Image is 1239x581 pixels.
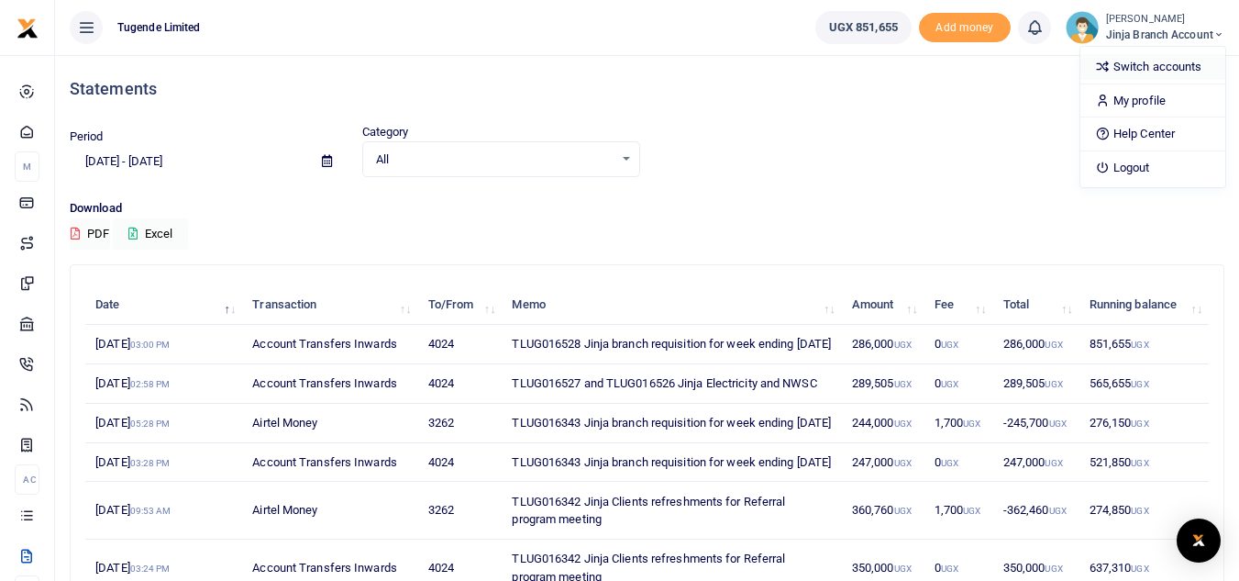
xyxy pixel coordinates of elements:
small: UGX [1131,379,1148,389]
a: Switch accounts [1080,54,1225,80]
small: UGX [1045,564,1062,574]
th: Fee: activate to sort column ascending [924,285,993,325]
a: UGX 851,655 [815,11,912,44]
small: UGX [894,506,912,516]
img: logo-small [17,17,39,39]
td: 286,000 [842,325,924,364]
th: To/From: activate to sort column ascending [417,285,502,325]
small: 03:24 PM [130,564,171,574]
a: profile-user [PERSON_NAME] Jinja branch account [1066,11,1224,44]
small: UGX [1131,458,1148,468]
small: UGX [894,340,912,350]
input: select period [70,146,307,177]
small: UGX [941,340,958,350]
td: 286,000 [993,325,1079,364]
a: logo-small logo-large logo-large [17,20,39,34]
div: Open Intercom Messenger [1177,519,1221,563]
td: 1,700 [924,404,993,443]
td: [DATE] [85,404,242,443]
td: 244,000 [842,404,924,443]
span: Jinja branch account [1106,27,1224,43]
h4: Statements [70,79,1224,99]
small: 05:28 PM [130,419,171,429]
small: UGX [1131,419,1148,429]
small: UGX [894,458,912,468]
td: 276,150 [1079,404,1209,443]
td: 3262 [417,404,502,443]
td: [DATE] [85,364,242,404]
small: UGX [1045,340,1062,350]
small: UGX [894,564,912,574]
small: UGX [1131,564,1148,574]
td: Airtel Money [242,404,417,443]
td: [DATE] [85,443,242,483]
td: Account Transfers Inwards [242,443,417,483]
td: 289,505 [993,364,1079,404]
span: All [376,151,614,169]
small: UGX [941,379,958,389]
td: TLUG016342 Jinja Clients refreshments for Referral program meeting [502,482,841,539]
td: TLUG016343 Jinja branch requisition for week ending [DATE] [502,443,841,483]
th: Transaction: activate to sort column ascending [242,285,417,325]
small: 03:00 PM [130,340,171,350]
td: 521,850 [1079,443,1209,483]
small: UGX [894,419,912,429]
small: 03:28 PM [130,458,171,468]
small: UGX [963,506,980,516]
td: 4024 [417,443,502,483]
td: Account Transfers Inwards [242,364,417,404]
span: Add money [919,13,1011,43]
td: 1,700 [924,482,993,539]
label: Category [362,123,409,141]
li: Wallet ballance [808,11,919,44]
td: TLUG016527 and TLUG016526 Jinja Electricity and NWSC [502,364,841,404]
span: UGX 851,655 [829,18,898,37]
p: Download [70,199,1224,218]
td: 0 [924,443,993,483]
th: Memo: activate to sort column ascending [502,285,841,325]
label: Period [70,128,104,146]
td: -245,700 [993,404,1079,443]
img: profile-user [1066,11,1099,44]
small: UGX [1045,379,1062,389]
td: 851,655 [1079,325,1209,364]
a: Help Center [1080,121,1225,147]
li: Ac [15,464,39,495]
small: UGX [941,564,958,574]
small: UGX [1049,506,1067,516]
td: 3262 [417,482,502,539]
td: 247,000 [993,443,1079,483]
td: 4024 [417,364,502,404]
small: UGX [963,419,980,429]
small: UGX [894,379,912,389]
td: TLUG016528 Jinja branch requisition for week ending [DATE] [502,325,841,364]
a: My profile [1080,88,1225,114]
li: M [15,151,39,182]
td: Account Transfers Inwards [242,325,417,364]
th: Date: activate to sort column descending [85,285,242,325]
th: Amount: activate to sort column ascending [842,285,924,325]
a: Logout [1080,155,1225,181]
td: 0 [924,325,993,364]
td: 0 [924,364,993,404]
small: 09:53 AM [130,506,171,516]
td: 274,850 [1079,482,1209,539]
th: Total: activate to sort column ascending [993,285,1079,325]
td: 4024 [417,325,502,364]
small: UGX [1131,506,1148,516]
small: UGX [1049,419,1067,429]
td: TLUG016343 Jinja branch requisition for week ending [DATE] [502,404,841,443]
td: Airtel Money [242,482,417,539]
td: -362,460 [993,482,1079,539]
button: Excel [113,218,188,250]
td: 565,655 [1079,364,1209,404]
small: [PERSON_NAME] [1106,12,1224,28]
td: [DATE] [85,482,242,539]
td: [DATE] [85,325,242,364]
th: Running balance: activate to sort column ascending [1079,285,1209,325]
button: PDF [70,218,110,250]
small: UGX [1131,340,1148,350]
small: 02:58 PM [130,379,171,389]
td: 360,760 [842,482,924,539]
li: Toup your wallet [919,13,1011,43]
